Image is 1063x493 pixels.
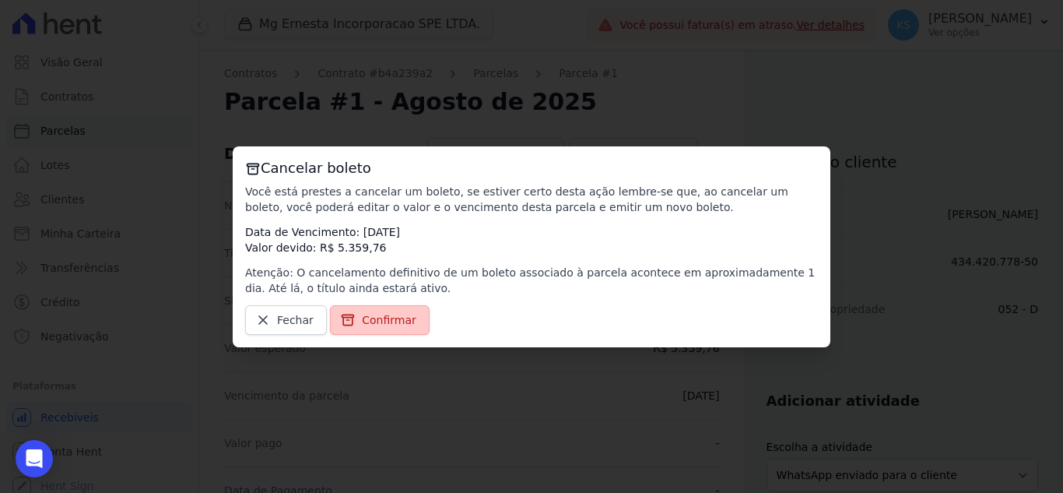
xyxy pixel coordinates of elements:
[245,305,327,335] a: Fechar
[330,305,430,335] a: Confirmar
[245,224,818,255] p: Data de Vencimento: [DATE] Valor devido: R$ 5.359,76
[245,159,818,178] h3: Cancelar boleto
[245,265,818,296] p: Atenção: O cancelamento definitivo de um boleto associado à parcela acontece em aproximadamente 1...
[16,440,53,477] div: Open Intercom Messenger
[277,312,314,328] span: Fechar
[245,184,818,215] p: Você está prestes a cancelar um boleto, se estiver certo desta ação lembre-se que, ao cancelar um...
[362,312,416,328] span: Confirmar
